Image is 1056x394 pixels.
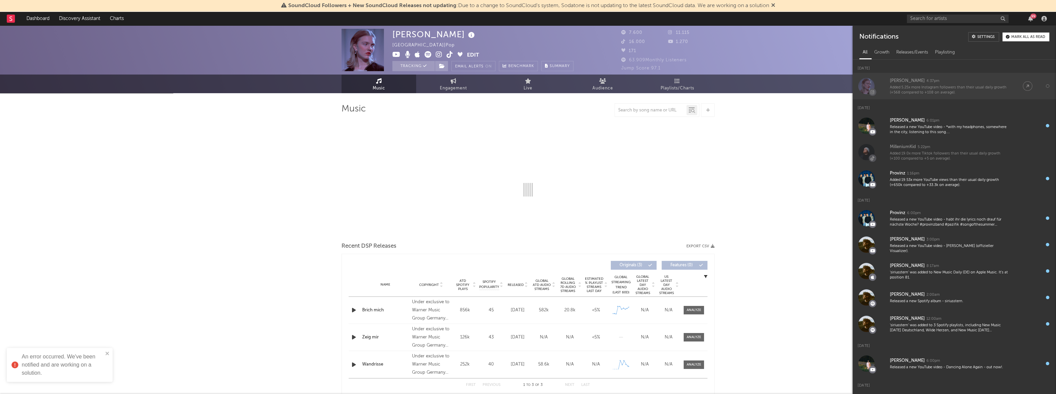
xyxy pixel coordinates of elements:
span: 16.000 [621,40,645,44]
span: Benchmark [508,62,534,70]
div: 3:00pm [926,237,940,242]
div: N/A [658,307,679,314]
div: MilleniumKid [890,143,916,151]
button: Previous [483,383,501,387]
div: [DATE] [853,377,1056,390]
div: [PERSON_NAME] [890,315,925,323]
em: On [485,65,492,68]
span: Copyright [419,283,439,287]
span: 171 [621,49,636,53]
a: Brich mich [362,307,408,314]
div: 40 [479,361,503,368]
span: Summary [550,64,570,68]
button: Email AlertsOn [451,61,495,71]
a: Wandrisse [362,361,408,368]
a: Live [491,75,565,93]
span: Music [373,84,385,92]
span: SoundCloud Followers + New SoundCloud Releases not updating [288,3,456,8]
div: 43 [479,334,503,341]
a: [PERSON_NAME]8:17am'siriusstern' was added to New Music Daily (DE) on Apple Music. It's at positi... [853,258,1056,284]
span: of [535,383,539,387]
button: close [105,351,110,357]
button: 99 [1028,16,1033,21]
button: Export CSV [686,244,715,248]
a: Benchmark [499,61,538,71]
span: Global Latest Day Audio Streams [634,275,651,295]
span: Features ( 0 ) [666,263,697,267]
span: Playlists/Charts [661,84,694,92]
span: 63.909 Monthly Listeners [621,58,687,62]
div: N/A [658,361,679,368]
div: All [859,47,871,58]
div: Released a new Spotify album - siriusstern. [890,299,1009,304]
div: Added 19.0x more Tiktok followers than their usual daily growth (+100 compared to +5 on average). [890,151,1009,162]
div: Released a new YouTube video - [PERSON_NAME] (offizieller Visualizer). [890,244,1009,254]
button: Edit [467,51,479,60]
div: [PERSON_NAME] [890,291,925,299]
div: 4:37pm [926,79,939,84]
button: Tracking [392,61,435,71]
span: Global Rolling 7D Audio Streams [559,277,577,293]
a: Charts [105,12,129,25]
a: [PERSON_NAME]3:00pmReleased a new YouTube video - [PERSON_NAME] (offizieller Visualizer). [853,231,1056,258]
span: Live [524,84,532,92]
div: 'siriusstern' was added to 3 Spotify playlists, including New Music [DATE] Deutschland, Wilde Her... [890,323,1009,333]
button: Features(0) [662,261,707,270]
a: Dashboard [22,12,54,25]
a: [PERSON_NAME]6:00pmReleased a new YouTube video - Dancing Alone Again - out now!. [853,350,1056,377]
div: 856k [454,307,476,314]
div: [DATE] [506,361,529,368]
div: 1:16pm [907,171,919,176]
div: [DATE] [853,60,1056,73]
div: Released a new YouTube video - *with my headphones, somewhere in the city, listening to this song... [890,125,1009,135]
span: : Due to a change to SoundCloud's system, Sodatone is not updating to the latest SoundCloud data.... [288,3,769,8]
div: Under exclusive to Warner Music Group Germany Holding GmbH, © 2025 [PERSON_NAME] [412,352,450,377]
a: [PERSON_NAME]6:01pmReleased a new YouTube video - *with my headphones, somewhere in the city, lis... [853,112,1056,139]
div: N/A [585,361,607,368]
a: Discovery Assistant [54,12,105,25]
button: Mark all as read [1002,33,1049,41]
a: Zeig mir [362,334,408,341]
span: Audience [592,84,613,92]
button: Summary [541,61,573,71]
a: Provinz1:16pmAdded 19.53x more YouTube views than their usual daily growth (+650k compared to +33... [853,165,1056,192]
div: [PERSON_NAME] [890,235,925,244]
div: 582k [532,307,555,314]
div: N/A [658,334,679,341]
span: Recent DSP Releases [341,242,396,250]
span: 7.600 [621,30,642,35]
div: Added 5.25x more Instagram followers than their usual daily growth (+568 compared to +108 on aver... [890,85,1009,96]
span: Originals ( 3 ) [615,263,646,267]
div: [DATE] [853,192,1056,205]
div: [GEOGRAPHIC_DATA] | Pop [392,41,463,49]
div: Settings [977,35,995,39]
div: [DATE] [506,334,529,341]
a: [PERSON_NAME]4:37pmAdded 5.25x more Instagram followers than their usual daily growth (+568 compa... [853,73,1056,99]
div: N/A [634,361,655,368]
span: 1.270 [668,40,688,44]
span: Jump Score: 97.1 [621,66,661,70]
div: <5% [585,307,607,314]
a: MilleniumKid5:22pmAdded 19.0x more Tiktok followers than their usual daily growth (+100 compared ... [853,139,1056,165]
div: 2:00am [926,292,940,297]
button: Next [565,383,574,387]
a: [PERSON_NAME]12:00am'siriusstern' was added to 3 Spotify playlists, including New Music [DATE] De... [853,311,1056,337]
input: Search by song name or URL [615,108,686,113]
span: Engagement [440,84,467,92]
a: Audience [565,75,640,93]
a: Settings [968,32,999,42]
div: 126k [454,334,476,341]
div: [PERSON_NAME] [392,29,476,40]
div: Growth [871,47,893,58]
div: 1 3 3 [514,381,551,389]
span: 11.115 [668,30,689,35]
div: 12:00am [926,316,941,322]
a: Engagement [416,75,491,93]
button: Originals(3) [611,261,657,270]
div: 6:01pm [926,118,939,123]
div: Provinz [890,169,905,178]
div: Released a new YouTube video - habt ihr die lyrics noch drauf für nächste Woche? #provinzband #pa... [890,217,1009,228]
span: to [526,383,530,387]
div: 6:00pm [926,358,940,364]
